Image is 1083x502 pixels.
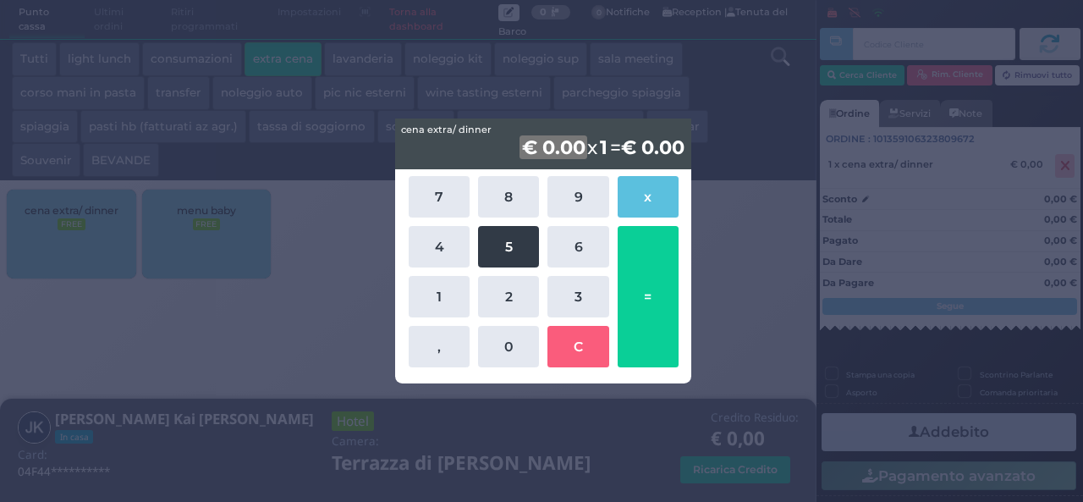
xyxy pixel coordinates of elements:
[547,326,608,367] button: C
[618,176,679,218] button: x
[478,276,539,317] button: 2
[547,226,608,268] button: 6
[409,176,470,218] button: 7
[547,176,608,218] button: 9
[478,176,539,218] button: 8
[618,226,679,367] button: =
[401,123,492,137] span: cena extra/ dinner
[621,135,684,159] b: € 0.00
[547,276,608,317] button: 3
[478,326,539,367] button: 0
[395,119,691,169] div: x =
[478,226,539,268] button: 5
[409,226,470,268] button: 4
[520,135,588,159] b: € 0.00
[597,135,610,159] b: 1
[409,276,470,317] button: 1
[409,326,470,367] button: ,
